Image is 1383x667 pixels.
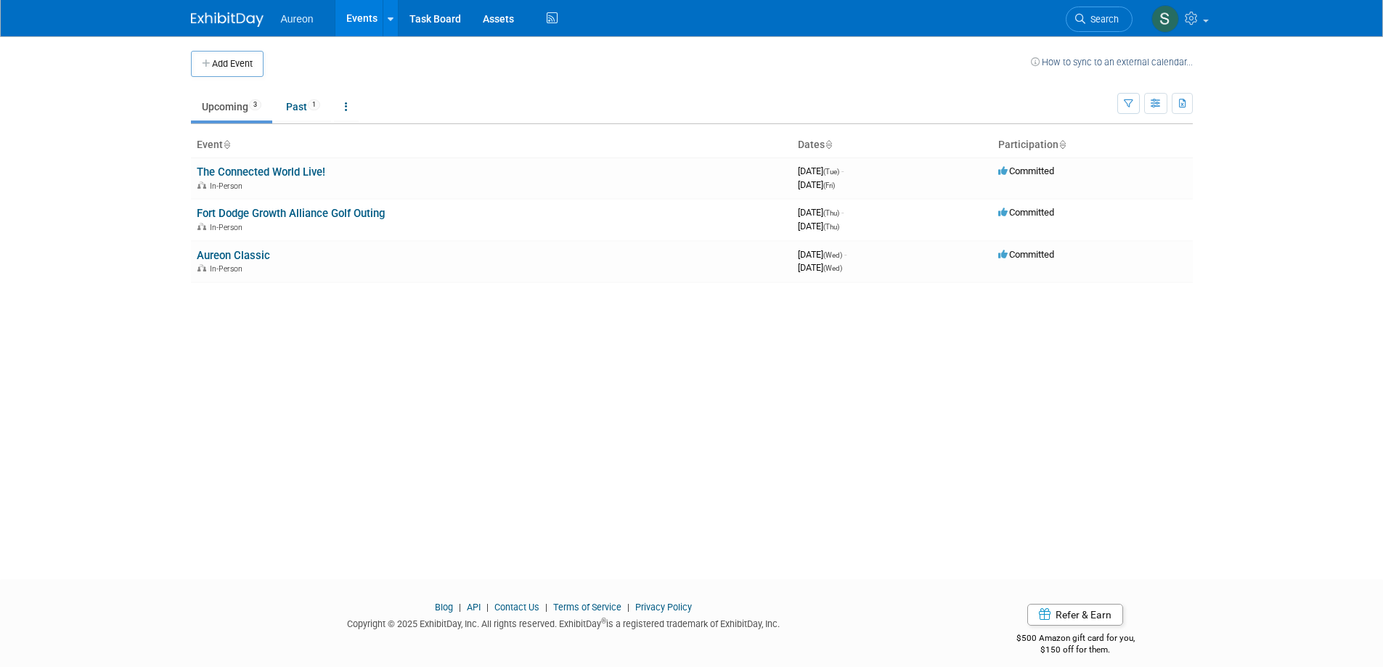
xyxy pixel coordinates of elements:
[197,223,206,230] img: In-Person Event
[1058,139,1066,150] a: Sort by Participation Type
[823,223,839,231] span: (Thu)
[210,223,247,232] span: In-Person
[798,207,844,218] span: [DATE]
[823,168,839,176] span: (Tue)
[483,602,492,613] span: |
[992,133,1193,157] th: Participation
[635,602,692,613] a: Privacy Policy
[435,602,453,613] a: Blog
[210,264,247,274] span: In-Person
[1066,7,1133,32] a: Search
[1085,14,1119,25] span: Search
[1027,604,1123,626] a: Refer & Earn
[958,644,1193,656] div: $150 off for them.
[191,51,264,77] button: Add Event
[494,602,539,613] a: Contact Us
[998,249,1054,260] span: Committed
[210,181,247,191] span: In-Person
[1151,5,1179,33] img: Sophia Millang
[798,165,844,176] span: [DATE]
[223,139,230,150] a: Sort by Event Name
[792,133,992,157] th: Dates
[191,12,264,27] img: ExhibitDay
[281,13,314,25] span: Aureon
[998,207,1054,218] span: Committed
[197,264,206,271] img: In-Person Event
[823,251,842,259] span: (Wed)
[197,207,385,220] a: Fort Dodge Growth Alliance Golf Outing
[601,617,606,625] sup: ®
[798,179,835,190] span: [DATE]
[841,207,844,218] span: -
[798,262,842,273] span: [DATE]
[197,181,206,189] img: In-Person Event
[275,93,331,120] a: Past1
[823,181,835,189] span: (Fri)
[467,602,481,613] a: API
[823,209,839,217] span: (Thu)
[844,249,846,260] span: -
[624,602,633,613] span: |
[825,139,832,150] a: Sort by Start Date
[191,133,792,157] th: Event
[1031,57,1193,67] a: How to sync to an external calendar...
[197,165,325,179] a: The Connected World Live!
[197,249,270,262] a: Aureon Classic
[308,99,320,110] span: 1
[191,614,937,631] div: Copyright © 2025 ExhibitDay, Inc. All rights reserved. ExhibitDay is a registered trademark of Ex...
[542,602,551,613] span: |
[191,93,272,120] a: Upcoming3
[798,221,839,232] span: [DATE]
[958,623,1193,656] div: $500 Amazon gift card for you,
[823,264,842,272] span: (Wed)
[841,165,844,176] span: -
[249,99,261,110] span: 3
[798,249,846,260] span: [DATE]
[553,602,621,613] a: Terms of Service
[455,602,465,613] span: |
[998,165,1054,176] span: Committed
